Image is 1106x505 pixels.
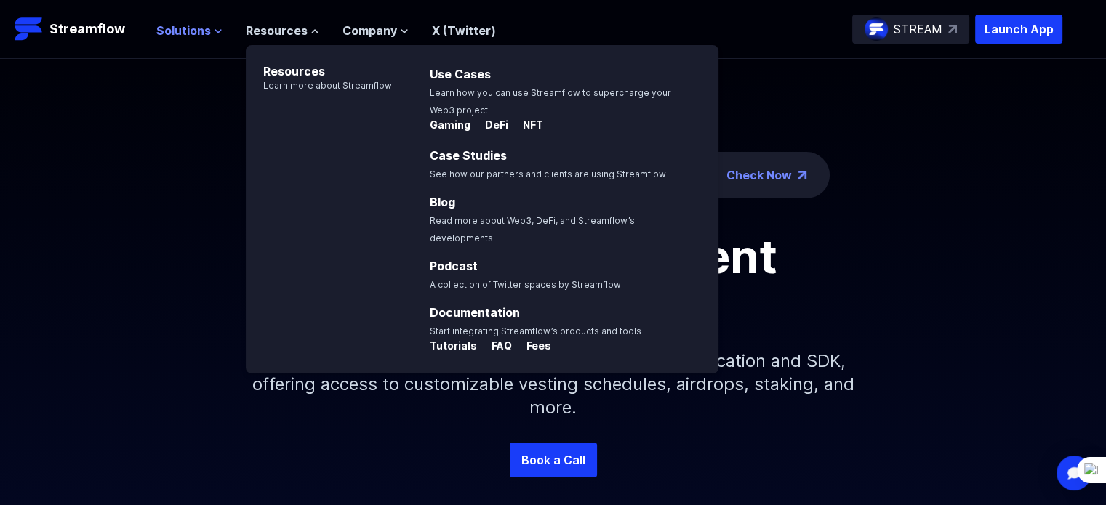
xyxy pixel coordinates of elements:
span: Company [342,22,397,39]
a: Streamflow [15,15,142,44]
a: Book a Call [510,443,597,477]
span: Start integrating Streamflow’s products and tools [430,326,641,336]
a: Check Now [726,166,792,184]
a: Podcast [430,259,478,273]
img: streamflow-logo-circle.png [865,17,888,41]
p: Tutorials [430,339,477,353]
p: Resources [246,45,392,80]
span: Learn how you can use Streamflow to supercharge your Web3 project [430,87,671,116]
span: See how our partners and clients are using Streamflow [430,169,666,179]
a: Fees [515,340,551,355]
a: FAQ [480,340,515,355]
img: top-right-arrow.svg [948,25,957,33]
h1: Token management infrastructure [226,233,881,326]
p: Learn more about Streamflow [246,80,392,92]
p: NFT [511,118,543,132]
div: Open Intercom Messenger [1057,456,1091,490]
p: Gaming [430,118,470,132]
a: DeFi [473,119,511,134]
button: Company [342,22,409,39]
a: Blog [430,195,455,209]
img: top-right-arrow.png [798,171,806,179]
a: X (Twitter) [432,23,496,38]
p: Simplify your token distribution with Streamflow's Application and SDK, offering access to custom... [241,326,866,443]
a: Use Cases [430,67,491,81]
button: Solutions [156,22,223,39]
span: Solutions [156,22,211,39]
img: Streamflow Logo [15,15,44,44]
p: Streamflow [49,19,125,39]
button: Launch App [975,15,1062,44]
span: Resources [246,22,308,39]
span: A collection of Twitter spaces by Streamflow [430,279,621,290]
a: Case Studies [430,148,507,163]
p: STREAM [894,20,942,38]
a: NFT [511,119,543,134]
p: DeFi [473,118,508,132]
p: FAQ [480,339,512,353]
p: Fees [515,339,551,353]
a: Tutorials [430,340,480,355]
a: STREAM [852,15,969,44]
span: Read more about Web3, DeFi, and Streamflow’s developments [430,215,635,243]
a: Gaming [430,119,473,134]
button: Resources [246,22,319,39]
a: Documentation [430,305,520,320]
